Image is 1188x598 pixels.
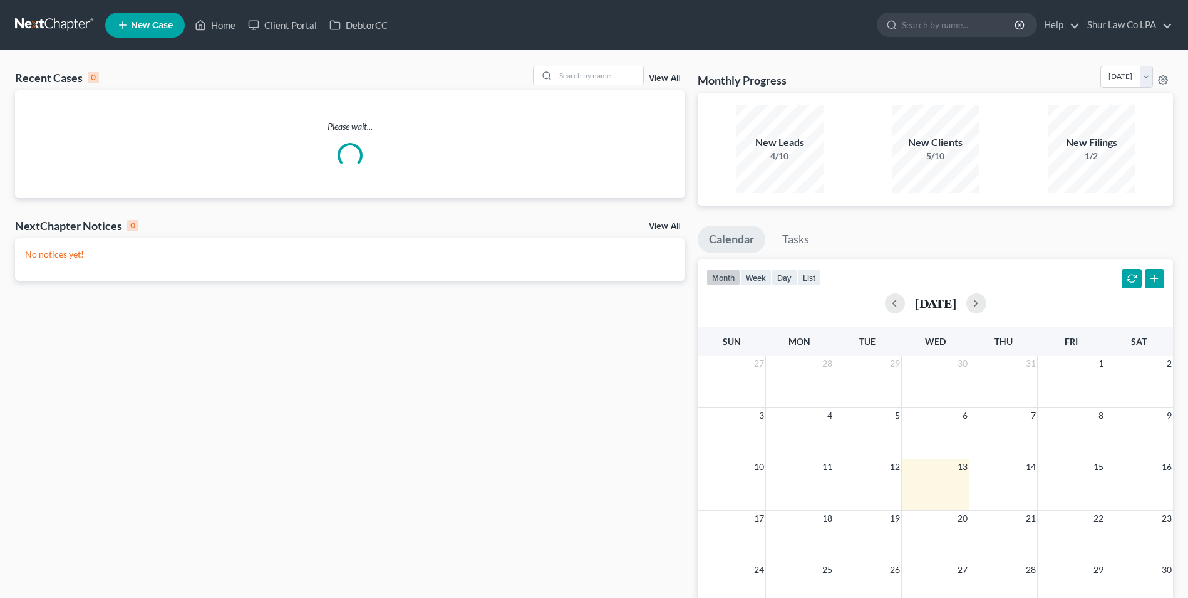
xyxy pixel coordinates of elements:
button: month [706,269,740,286]
button: list [797,269,821,286]
div: 5/10 [892,150,979,162]
span: 11 [821,459,834,475]
span: 18 [821,511,834,526]
span: 28 [821,356,834,371]
div: New Leads [736,135,824,150]
a: Help [1038,14,1080,36]
span: 10 [753,459,765,475]
span: 1 [1097,356,1105,371]
span: 29 [889,356,901,371]
a: View All [649,222,680,231]
span: 27 [753,356,765,371]
div: NextChapter Notices [15,218,138,233]
span: 30 [1160,562,1173,577]
span: 6 [961,408,969,423]
span: Mon [788,336,810,347]
h3: Monthly Progress [698,73,787,88]
span: 14 [1025,459,1037,475]
span: 9 [1165,408,1173,423]
div: 0 [127,220,138,231]
span: 17 [753,511,765,526]
span: 2 [1165,356,1173,371]
span: 30 [956,356,969,371]
span: 20 [956,511,969,526]
span: Sat [1131,336,1147,347]
span: 5 [894,408,901,423]
div: 1/2 [1048,150,1135,162]
h2: [DATE] [915,296,956,310]
span: Wed [925,336,946,347]
span: 25 [821,562,834,577]
span: 27 [956,562,969,577]
span: 26 [889,562,901,577]
span: 23 [1160,511,1173,526]
a: DebtorCC [323,14,394,36]
button: day [772,269,797,286]
span: 31 [1025,356,1037,371]
div: 4/10 [736,150,824,162]
span: 15 [1092,459,1105,475]
a: Tasks [771,226,820,253]
div: Recent Cases [15,70,99,85]
a: Client Portal [242,14,323,36]
span: 19 [889,511,901,526]
span: 4 [826,408,834,423]
span: 3 [758,408,765,423]
span: 28 [1025,562,1037,577]
input: Search by name... [902,13,1016,36]
div: New Clients [892,135,979,150]
span: 24 [753,562,765,577]
span: Fri [1065,336,1078,347]
button: week [740,269,772,286]
span: Tue [859,336,876,347]
span: 7 [1030,408,1037,423]
input: Search by name... [555,66,643,85]
a: Calendar [698,226,765,253]
p: Please wait... [15,120,685,133]
span: Thu [994,336,1013,347]
span: 8 [1097,408,1105,423]
span: 13 [956,459,969,475]
a: View All [649,74,680,83]
a: Shur Law Co LPA [1081,14,1172,36]
span: Sun [723,336,741,347]
p: No notices yet! [25,248,675,261]
span: 16 [1160,459,1173,475]
div: 0 [88,72,99,83]
span: 29 [1092,562,1105,577]
a: Home [189,14,242,36]
span: 21 [1025,511,1037,526]
span: New Case [131,21,173,30]
span: 12 [889,459,901,475]
div: New Filings [1048,135,1135,150]
span: 22 [1092,511,1105,526]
